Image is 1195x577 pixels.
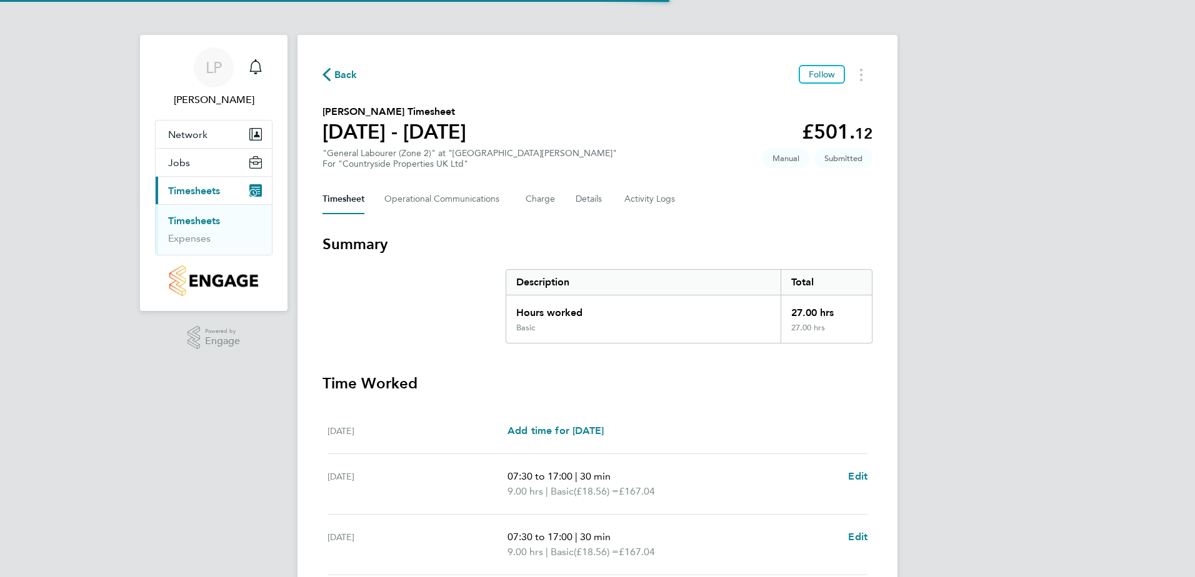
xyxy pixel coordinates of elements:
[322,104,466,119] h2: [PERSON_NAME] Timesheet
[506,270,781,295] div: Description
[855,124,872,142] span: 12
[156,177,272,204] button: Timesheets
[322,67,357,82] button: Back
[507,485,543,497] span: 9.00 hrs
[140,35,287,311] nav: Main navigation
[507,531,572,543] span: 07:30 to 17:00
[168,215,220,227] a: Timesheets
[781,323,872,343] div: 27.00 hrs
[619,546,655,558] span: £167.04
[334,67,357,82] span: Back
[762,148,809,169] span: This timesheet was manually created.
[848,469,867,484] a: Edit
[551,545,574,560] span: Basic
[169,265,257,296] img: countryside-properties-logo-retina.png
[168,232,211,244] a: Expenses
[546,546,548,558] span: |
[507,423,604,438] a: Add time for [DATE]
[814,148,872,169] span: This timesheet is Submitted.
[580,531,611,543] span: 30 min
[327,423,507,438] div: [DATE]
[781,270,872,295] div: Total
[809,69,835,80] span: Follow
[526,184,556,214] button: Charge
[576,184,604,214] button: Details
[506,269,872,343] div: Summary
[802,120,872,144] app-decimal: £501.
[575,531,577,543] span: |
[507,470,572,482] span: 07:30 to 17:00
[551,484,574,499] span: Basic
[168,185,220,197] span: Timesheets
[205,336,240,347] span: Engage
[574,485,619,497] span: (£18.56) =
[322,373,872,393] h3: Time Worked
[156,121,272,148] button: Network
[156,149,272,176] button: Jobs
[516,323,535,333] div: Basic
[155,265,272,296] a: Go to home page
[155,47,272,107] a: LP[PERSON_NAME]
[781,295,872,323] div: 27.00 hrs
[322,159,617,169] div: For "Countryside Properties UK Ltd"
[580,470,611,482] span: 30 min
[575,470,577,482] span: |
[507,425,604,436] span: Add time for [DATE]
[574,546,619,558] span: (£18.56) =
[546,485,548,497] span: |
[322,234,872,254] h3: Summary
[187,326,241,350] a: Powered byEngage
[848,470,867,482] span: Edit
[327,530,507,560] div: [DATE]
[848,530,867,545] a: Edit
[848,531,867,543] span: Edit
[168,129,207,141] span: Network
[205,326,240,337] span: Powered by
[156,204,272,255] div: Timesheets
[507,546,543,558] span: 9.00 hrs
[322,184,364,214] button: Timesheet
[206,59,222,76] span: LP
[155,92,272,107] span: Lewis Parsons
[624,184,677,214] button: Activity Logs
[619,485,655,497] span: £167.04
[384,184,506,214] button: Operational Communications
[322,148,617,169] div: "General Labourer (Zone 2)" at "[GEOGRAPHIC_DATA][PERSON_NAME]"
[168,157,190,169] span: Jobs
[322,119,466,144] h1: [DATE] - [DATE]
[850,65,872,84] button: Timesheets Menu
[327,469,507,499] div: [DATE]
[506,295,781,323] div: Hours worked
[799,65,845,84] button: Follow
